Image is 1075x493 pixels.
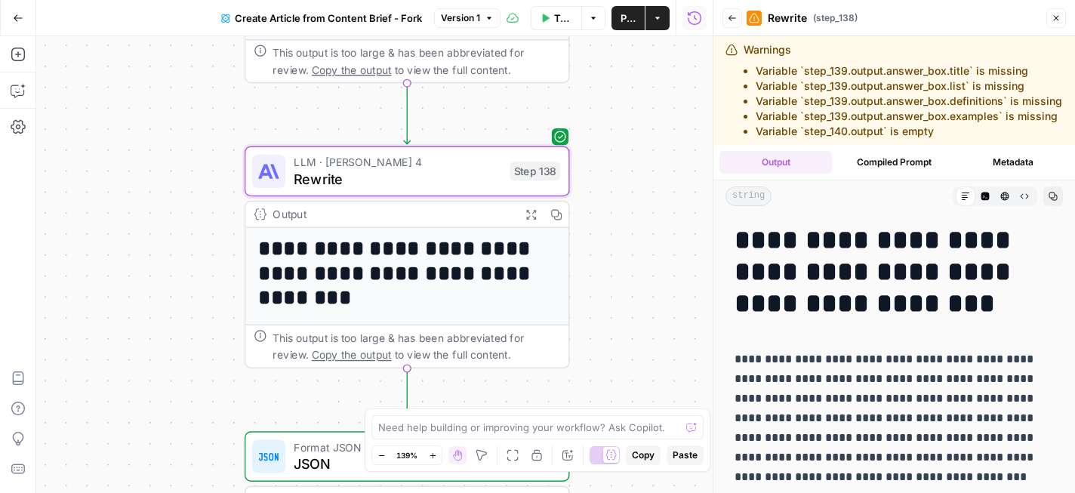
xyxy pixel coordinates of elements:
li: Variable `step_139.output.answer_box.list` is missing [756,79,1062,94]
span: Rewrite [768,11,807,26]
span: JSON [294,453,501,474]
div: Warnings [744,42,1062,139]
li: Variable `step_139.output.answer_box.definitions` is missing [756,94,1062,109]
li: Variable `step_140.output` is empty [756,124,1062,139]
span: 139% [396,449,417,461]
span: Format JSON [294,439,501,455]
button: Test Workflow [531,6,581,30]
button: Compiled Prompt [838,151,950,174]
span: Copy the output [312,349,392,362]
button: Version 1 [434,8,501,28]
div: Step 138 [510,162,560,180]
button: Publish [611,6,645,30]
span: Version 1 [441,11,480,25]
button: Metadata [956,151,1069,174]
span: Paste [673,448,698,462]
button: Create Article from Content Brief - Fork [212,6,431,30]
span: Copy [632,448,655,462]
div: This output is too large & has been abbreviated for review. to view the full content. [273,330,560,363]
li: Variable `step_139.output.answer_box.title` is missing [756,63,1062,79]
g: Edge from step_17 to step_138 [404,83,410,144]
span: Create Article from Content Brief - Fork [235,11,422,26]
div: This output is too large & has been abbreviated for review. to view the full content. [273,45,560,78]
button: Output [719,151,832,174]
span: Copy the output [312,63,392,76]
span: Test Workflow [554,11,572,26]
span: ( step_138 ) [813,11,858,25]
span: Rewrite [294,168,501,189]
button: Copy [626,445,661,465]
span: Publish [621,11,636,26]
button: Paste [667,445,704,465]
span: LLM · [PERSON_NAME] 4 [294,153,501,170]
g: Edge from step_138 to step_132 [404,368,410,430]
span: string [725,186,772,206]
div: Output [273,206,512,223]
li: Variable `step_139.output.answer_box.examples` is missing [756,109,1062,124]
